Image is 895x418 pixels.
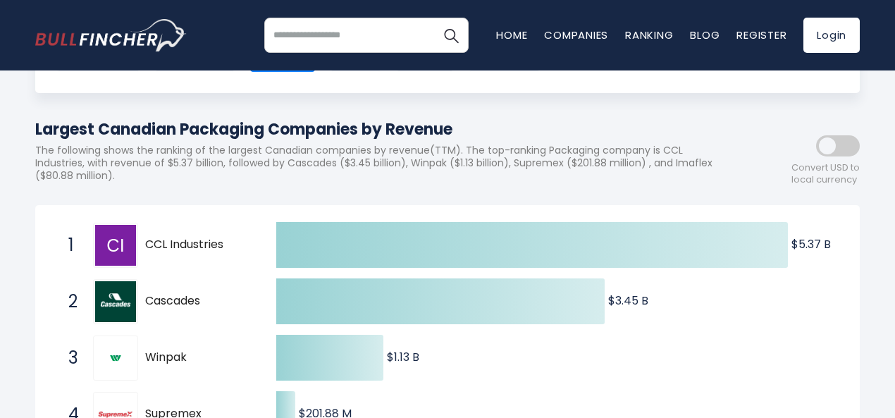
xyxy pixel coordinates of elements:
img: Winpak [110,352,121,364]
img: bullfincher logo [35,19,187,51]
span: Cascades [145,294,252,309]
text: $1.13 B [387,349,419,365]
span: Winpak [145,350,252,365]
a: Home [496,27,527,42]
a: Ranking [625,27,673,42]
h1: Largest Canadian Packaging Companies by Revenue [35,118,733,141]
a: Register [736,27,786,42]
span: 3 [61,346,75,370]
a: Companies [544,27,608,42]
a: Login [803,18,860,53]
span: CCL Industries [145,238,252,252]
img: Cascades [95,281,136,322]
span: Convert USD to local currency [791,162,860,186]
img: CCL Industries [95,225,136,266]
a: Blog [690,27,720,42]
p: The following shows the ranking of the largest Canadian companies by revenue(TTM). The top-rankin... [35,144,733,183]
text: $5.37 B [791,236,831,252]
text: $3.45 B [608,293,648,309]
span: 1 [61,233,75,257]
a: Go to homepage [35,19,187,51]
button: Search [433,18,469,53]
span: 2 [61,290,75,314]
